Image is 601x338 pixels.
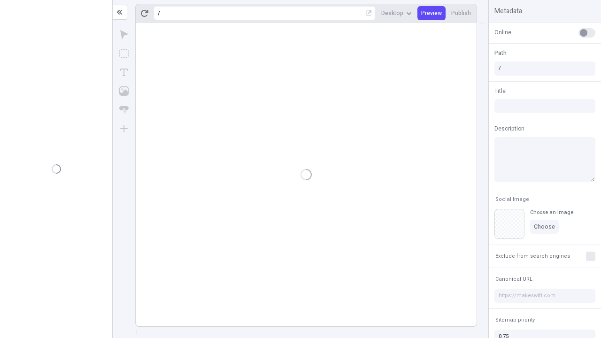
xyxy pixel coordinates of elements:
span: Publish [451,9,471,17]
span: Choose [534,223,555,230]
span: Social Image [495,196,529,203]
div: Choose an image [530,209,573,216]
button: Preview [417,6,446,20]
button: Social Image [493,194,531,205]
button: Image [116,83,132,100]
span: Path [494,49,507,57]
span: Title [494,87,506,95]
button: Text [116,64,132,81]
span: Sitemap priority [495,316,535,323]
span: Exclude from search engines [495,253,570,260]
span: Description [494,124,524,133]
button: Box [116,45,132,62]
button: Choose [530,220,559,234]
span: Online [494,28,511,37]
button: Sitemap priority [493,315,537,326]
span: Desktop [381,9,403,17]
button: Publish [447,6,475,20]
button: Canonical URL [493,274,534,285]
span: Canonical URL [495,276,532,283]
button: Desktop [378,6,416,20]
span: Preview [421,9,442,17]
button: Exclude from search engines [493,251,572,262]
input: https://makeswift.com [494,289,595,303]
div: / [158,9,160,17]
button: Button [116,101,132,118]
